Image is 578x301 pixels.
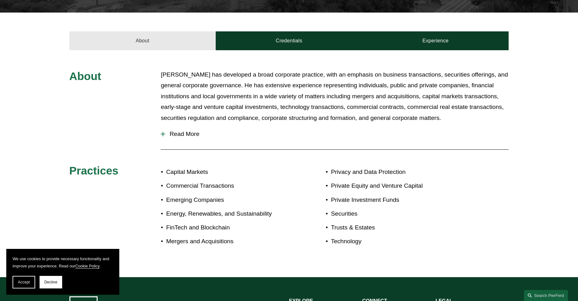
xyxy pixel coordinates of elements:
span: Accept [18,280,30,284]
a: Search this site [524,290,568,301]
p: Trusts & Estates [331,222,472,233]
p: Private Equity and Venture Capital [331,180,472,191]
a: Cookie Policy [75,264,100,268]
p: Securities [331,208,472,219]
p: Energy, Renewables, and Sustainability [166,208,289,219]
p: Commercial Transactions [166,180,289,191]
p: We use cookies to provide necessary functionality and improve your experience. Read our . [13,255,113,270]
p: Capital Markets [166,167,289,178]
span: Decline [44,280,57,284]
a: About [69,31,216,50]
button: Accept [13,276,35,288]
p: Privacy and Data Protection [331,167,472,178]
span: Read More [165,131,509,137]
span: Practices [69,164,119,177]
p: Technology [331,236,472,247]
p: Mergers and Acquisitions [166,236,289,247]
a: Credentials [216,31,362,50]
button: Read More [161,126,509,142]
p: Private Investment Funds [331,195,472,206]
p: [PERSON_NAME] has developed a broad corporate practice, with an emphasis on business transactions... [161,69,509,124]
p: Emerging Companies [166,195,289,206]
section: Cookie banner [6,249,119,295]
span: About [69,70,101,82]
button: Decline [40,276,62,288]
p: FinTech and Blockchain [166,222,289,233]
a: Experience [362,31,509,50]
